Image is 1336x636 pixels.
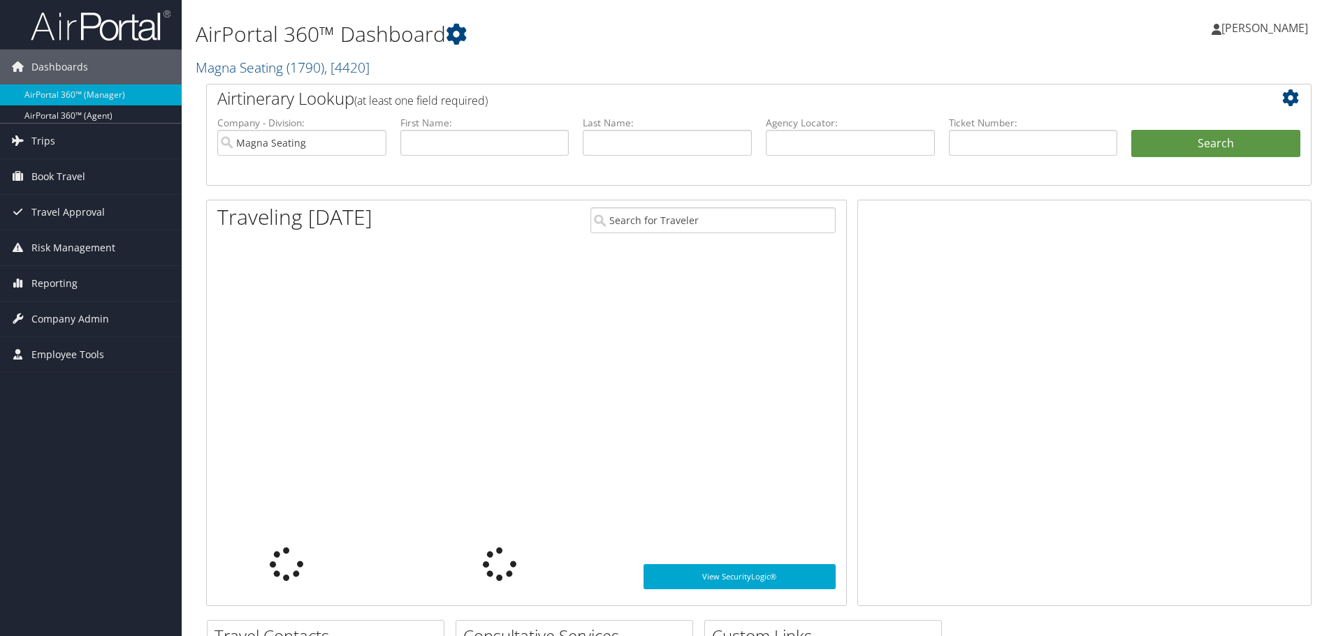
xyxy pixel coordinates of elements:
[1131,130,1300,158] button: Search
[324,58,370,77] span: , [ 4420 ]
[196,20,947,49] h1: AirPortal 360™ Dashboard
[766,116,935,130] label: Agency Locator:
[31,266,78,301] span: Reporting
[583,116,752,130] label: Last Name:
[31,337,104,372] span: Employee Tools
[217,116,386,130] label: Company - Division:
[286,58,324,77] span: ( 1790 )
[31,195,105,230] span: Travel Approval
[949,116,1118,130] label: Ticket Number:
[31,124,55,158] span: Trips
[196,58,370,77] a: Magna Seating
[31,302,109,337] span: Company Admin
[217,87,1208,110] h2: Airtinerary Lookup
[31,159,85,194] span: Book Travel
[217,202,372,232] h1: Traveling [DATE]
[590,207,836,233] input: Search for Traveler
[31,50,88,84] span: Dashboards
[1212,7,1322,49] a: [PERSON_NAME]
[644,564,836,589] a: View SecurityLogic®
[31,9,170,42] img: airportal-logo.png
[31,230,115,265] span: Risk Management
[354,93,488,108] span: (at least one field required)
[1221,20,1308,36] span: [PERSON_NAME]
[400,116,569,130] label: First Name:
